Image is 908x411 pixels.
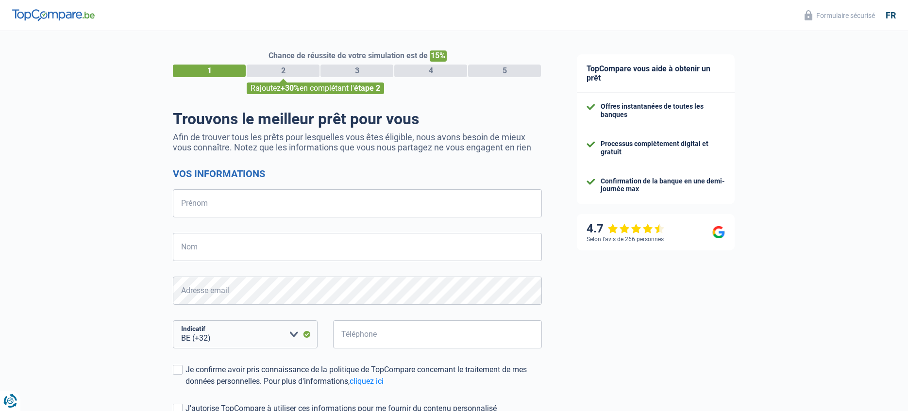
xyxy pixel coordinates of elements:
[185,364,542,387] div: Je confirme avoir pris connaissance de la politique de TopCompare concernant le traitement de mes...
[247,82,384,94] div: Rajoutez en complétant l'
[333,320,542,348] input: 401020304
[281,83,300,93] span: +30%
[173,65,246,77] div: 1
[601,140,725,156] div: Processus complètement digital et gratuit
[247,65,319,77] div: 2
[601,102,725,119] div: Offres instantanées de toutes les banques
[799,7,881,23] button: Formulaire sécurisé
[577,54,735,93] div: TopCompare vous aide à obtenir un prêt
[320,65,393,77] div: 3
[468,65,541,77] div: 5
[886,10,896,21] div: fr
[269,51,428,60] span: Chance de réussite de votre simulation est de
[173,168,542,180] h2: Vos informations
[394,65,467,77] div: 4
[430,50,447,62] span: 15%
[173,110,542,128] h1: Trouvons le meilleur prêt pour vous
[350,377,384,386] a: cliquez ici
[173,132,542,152] p: Afin de trouver tous les prêts pour lesquelles vous êtes éligible, nous avons besoin de mieux vou...
[587,236,664,243] div: Selon l’avis de 266 personnes
[587,222,665,236] div: 4.7
[12,9,95,21] img: TopCompare Logo
[354,83,380,93] span: étape 2
[601,177,725,194] div: Confirmation de la banque en une demi-journée max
